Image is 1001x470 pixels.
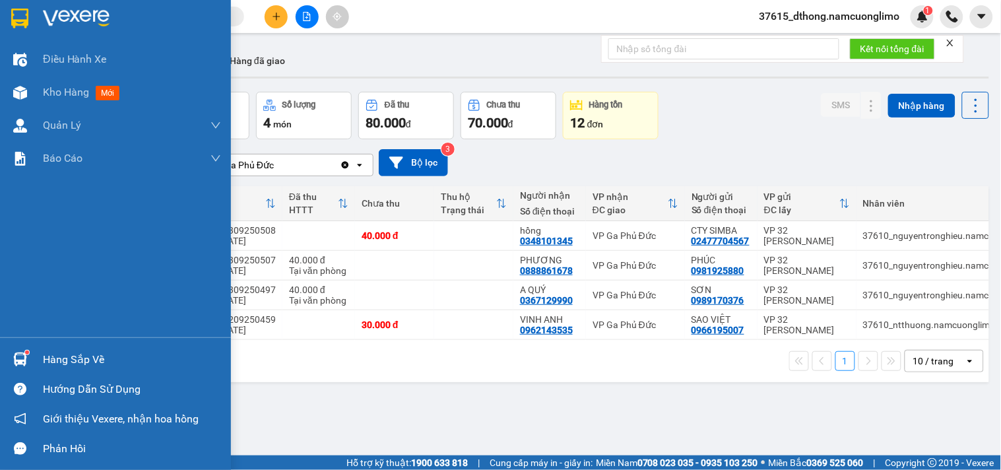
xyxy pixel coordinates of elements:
div: 0962143535 [520,325,573,335]
button: Số lượng4món [256,92,352,139]
div: 32MTT1309250508 [194,225,276,236]
b: Công ty TNHH Trọng Hiếu Phú Thọ - Nam Cường Limousine [160,15,515,51]
button: Hàng đã giao [219,45,296,77]
img: warehouse-icon [13,53,27,67]
span: Miền Bắc [769,455,864,470]
div: Tại văn phòng [289,265,348,276]
img: warehouse-icon [13,119,27,133]
span: Quản Lý [43,117,81,133]
button: SMS [821,93,860,117]
div: Tại văn phòng [289,295,348,306]
strong: 0369 525 060 [807,457,864,468]
div: VP nhận [593,191,668,202]
span: Báo cáo [43,150,82,166]
div: Người gửi [692,191,751,202]
span: plus [272,12,281,21]
div: ĐC giao [593,205,668,215]
button: Chưa thu70.000đ [461,92,556,139]
span: 1 [926,6,930,15]
span: caret-down [976,11,988,22]
div: 0989170376 [692,295,744,306]
div: Trạng thái [441,205,496,215]
li: Hotline: 1900400028 [123,72,552,88]
span: Giới thiệu Vexere, nhận hoa hồng [43,411,199,427]
span: Miền Nam [596,455,758,470]
div: PHƯƠNG [520,255,579,265]
div: Số điện thoại [520,206,579,217]
div: PHÚC [692,255,751,265]
th: Toggle SortBy [434,186,513,221]
sup: 1 [924,6,933,15]
div: Thu hộ [441,191,496,202]
span: đ [508,119,513,129]
strong: 1900 633 818 [411,457,468,468]
div: Người nhận [520,190,579,201]
div: 40.000 đ [362,230,428,241]
div: 09:29 [DATE] [194,236,276,246]
button: Hàng tồn12đơn [563,92,659,139]
div: CTY SIMBA [692,225,751,236]
div: 32MTT1209250459 [194,314,276,325]
div: VP 32 [PERSON_NAME] [764,314,850,335]
div: SƠN [692,285,751,295]
div: Số điện thoại [692,205,751,215]
div: Chưa thu [362,198,428,209]
div: VP 32 [PERSON_NAME] [764,285,850,306]
button: aim [326,5,349,28]
div: Hàng sắp về [43,350,221,370]
div: VP Ga Phủ Đức [593,290,678,300]
div: hồng [520,225,579,236]
th: Toggle SortBy [282,186,355,221]
div: 15:16 [DATE] [194,325,276,335]
div: Chưa thu [487,100,521,110]
div: VP Ga Phủ Đức [593,230,678,241]
div: 08:44 [DATE] [194,295,276,306]
button: file-add [296,5,319,28]
div: Hàng tồn [589,100,623,110]
span: đ [406,119,411,129]
span: mới [96,86,119,100]
span: aim [333,12,342,21]
input: Selected VP Ga Phủ Đức. [275,158,276,172]
img: phone-icon [946,11,958,22]
div: 0966195007 [692,325,744,335]
div: SAO VIỆT [692,314,751,325]
input: Nhập số tổng đài [608,38,839,59]
div: 30.000 đ [362,319,428,330]
span: ⚪️ [761,460,765,465]
svg: Clear value [340,160,350,170]
div: 40.000 đ [289,285,348,295]
button: Kết nối tổng đài [850,38,935,59]
span: down [210,153,221,164]
div: Đã thu [385,100,409,110]
svg: open [354,160,365,170]
span: question-circle [14,383,26,395]
span: Hỗ trợ kỹ thuật: [346,455,468,470]
img: logo-vxr [11,9,28,28]
th: Toggle SortBy [187,186,282,221]
span: 80.000 [366,115,406,131]
img: warehouse-icon [13,352,27,366]
div: Phản hồi [43,439,221,459]
span: 70.000 [468,115,508,131]
sup: 3 [441,143,455,156]
li: Số nhà [STREET_ADDRESS][PERSON_NAME] [123,55,552,72]
span: Kho hàng [43,86,89,98]
button: plus [265,5,288,28]
div: 0348101345 [520,236,573,246]
span: close [946,38,955,48]
div: 0367129990 [520,295,573,306]
div: A QUÝ [520,285,579,295]
div: VP 32 [PERSON_NAME] [764,255,850,276]
div: 0981925880 [692,265,744,276]
div: VP Ga Phủ Đức [593,260,678,271]
span: Cung cấp máy in - giấy in: [490,455,593,470]
button: caret-down [970,5,993,28]
span: 37615_dthong.namcuonglimo [749,8,911,24]
span: món [273,119,292,129]
div: VINH ANH [520,314,579,325]
svg: open [965,356,975,366]
div: 02477704567 [692,236,750,246]
span: 12 [570,115,585,131]
div: 0888861678 [520,265,573,276]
